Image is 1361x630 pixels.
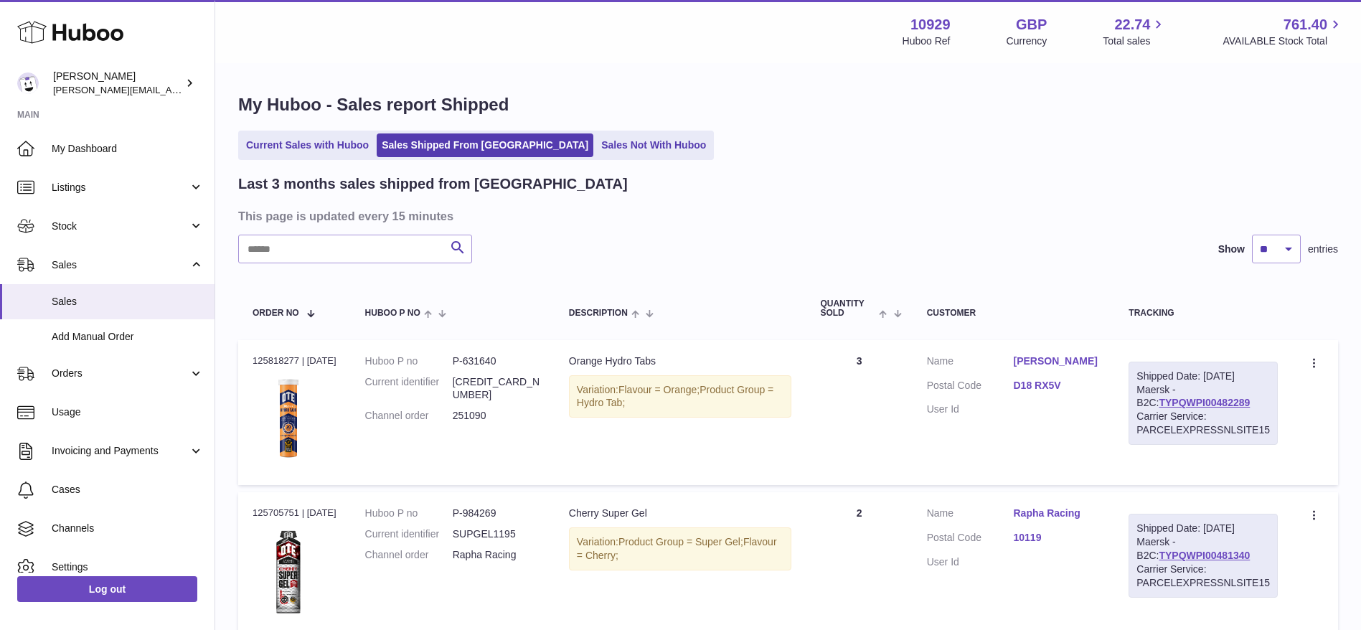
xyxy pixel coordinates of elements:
[365,507,453,520] dt: Huboo P no
[17,576,197,602] a: Log out
[1284,15,1327,34] span: 761.40
[241,133,374,157] a: Current Sales with Huboo
[1014,379,1101,392] a: D18 RX5V
[253,354,336,367] div: 125818277 | [DATE]
[927,309,1101,318] div: Customer
[453,354,540,368] dd: P-631640
[1223,15,1344,48] a: 761.40 AVAILABLE Stock Total
[1014,507,1101,520] a: Rapha Racing
[1014,354,1101,368] a: [PERSON_NAME]
[52,181,189,194] span: Listings
[1129,362,1278,445] div: Maersk - B2C:
[1308,243,1338,256] span: entries
[569,507,792,520] div: Cherry Super Gel
[17,72,39,94] img: thomas@otesports.co.uk
[453,375,540,403] dd: [CREDIT_CARD_NUMBER]
[238,93,1338,116] h1: My Huboo - Sales report Shipped
[377,133,593,157] a: Sales Shipped From [GEOGRAPHIC_DATA]
[52,330,204,344] span: Add Manual Order
[238,174,628,194] h2: Last 3 months sales shipped from [GEOGRAPHIC_DATA]
[238,208,1334,224] h3: This page is updated every 15 minutes
[1103,34,1167,48] span: Total sales
[52,220,189,233] span: Stock
[365,527,453,541] dt: Current identifier
[910,15,951,34] strong: 10929
[1129,309,1278,318] div: Tracking
[1223,34,1344,48] span: AVAILABLE Stock Total
[365,375,453,403] dt: Current identifier
[1103,15,1167,48] a: 22.74 Total sales
[253,372,324,467] img: Orange-Hydro.png
[927,403,1014,416] dt: User Id
[1007,34,1047,48] div: Currency
[453,409,540,423] dd: 251090
[927,379,1014,396] dt: Postal Code
[52,444,189,458] span: Invoicing and Payments
[52,405,204,419] span: Usage
[1014,531,1101,545] a: 10119
[453,507,540,520] dd: P-984269
[1136,370,1270,383] div: Shipped Date: [DATE]
[569,309,628,318] span: Description
[365,354,453,368] dt: Huboo P no
[820,299,875,318] span: Quantity Sold
[453,527,540,541] dd: SUPGEL1195
[53,70,182,97] div: [PERSON_NAME]
[365,309,420,318] span: Huboo P no
[569,527,792,570] div: Variation:
[577,536,777,561] span: Flavour = Cherry;
[927,531,1014,548] dt: Postal Code
[52,142,204,156] span: My Dashboard
[365,409,453,423] dt: Channel order
[618,384,700,395] span: Flavour = Orange;
[569,375,792,418] div: Variation:
[1218,243,1245,256] label: Show
[927,555,1014,569] dt: User Id
[1136,522,1270,535] div: Shipped Date: [DATE]
[1129,514,1278,597] div: Maersk - B2C:
[1114,15,1150,34] span: 22.74
[927,354,1014,372] dt: Name
[1136,410,1270,437] div: Carrier Service: PARCELEXPRESSNLSITE15
[52,258,189,272] span: Sales
[927,507,1014,524] dt: Name
[253,309,299,318] span: Order No
[253,525,324,620] img: LO-RES_Cherry-super-gel.png
[1159,550,1250,561] a: TYPQWPI00481340
[365,548,453,562] dt: Channel order
[52,295,204,309] span: Sales
[52,483,204,497] span: Cases
[596,133,711,157] a: Sales Not With Huboo
[903,34,951,48] div: Huboo Ref
[52,522,204,535] span: Channels
[453,548,540,562] dd: Rapha Racing
[806,340,912,486] td: 3
[1159,397,1250,408] a: TYPQWPI00482289
[253,507,336,519] div: 125705751 | [DATE]
[53,84,288,95] span: [PERSON_NAME][EMAIL_ADDRESS][DOMAIN_NAME]
[52,560,204,574] span: Settings
[569,354,792,368] div: Orange Hydro Tabs
[1136,563,1270,590] div: Carrier Service: PARCELEXPRESSNLSITE15
[618,536,743,547] span: Product Group = Super Gel;
[52,367,189,380] span: Orders
[1016,15,1047,34] strong: GBP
